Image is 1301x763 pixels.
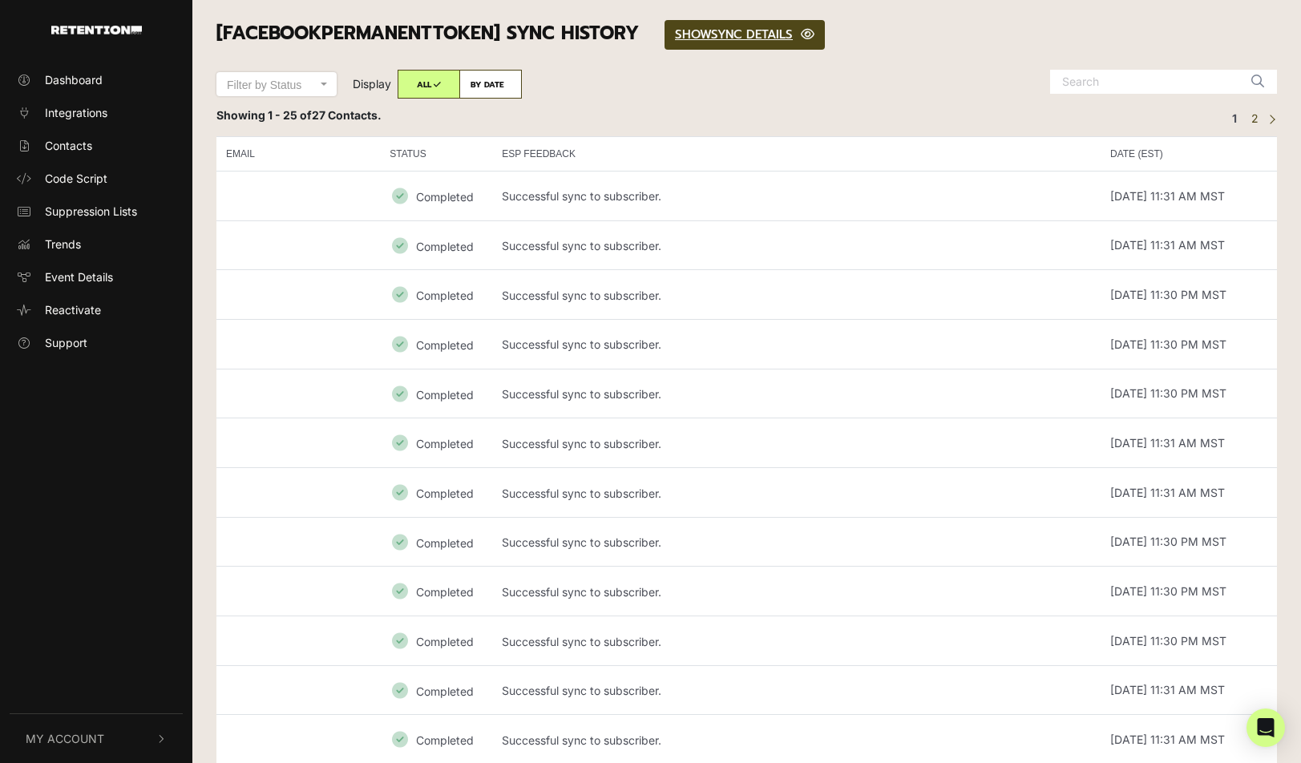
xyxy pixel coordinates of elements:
div: Open Intercom Messenger [1246,708,1285,747]
span: Suppression Lists [45,203,137,220]
small: Completed [416,239,474,252]
a: Trends [10,231,183,257]
a: Code Script [10,165,183,192]
td: [DATE] 11:31 AM MST [1101,171,1277,220]
span: 27 Contacts. [312,108,382,122]
td: [DATE] 11:30 PM MST [1101,369,1277,418]
small: Completed [416,585,474,599]
td: [DATE] 11:31 AM MST [1101,467,1277,517]
small: Completed [416,387,474,401]
em: Page 1 [1226,109,1242,127]
span: Trends [45,236,81,252]
input: Search [1050,70,1242,94]
a: Integrations [10,99,183,126]
p: Successful sync to subscriber. [502,338,661,352]
a: Contacts [10,132,183,159]
a: Reactivate [10,297,183,323]
a: Dashboard [10,67,183,93]
span: Code Script [45,170,107,187]
td: [DATE] 11:30 PM MST [1101,270,1277,320]
p: Successful sync to subscriber. [502,684,661,698]
p: Successful sync to subscriber. [502,289,661,303]
span: Contacts [45,137,92,154]
td: [DATE] 11:31 AM MST [1101,665,1277,715]
p: Successful sync to subscriber. [502,438,661,451]
th: EMAIL [216,136,380,171]
p: Successful sync to subscriber. [502,487,661,501]
small: Completed [416,684,474,697]
small: Completed [416,190,474,204]
p: Successful sync to subscriber. [502,536,661,550]
span: My Account [26,730,104,747]
small: Completed [416,338,474,352]
small: Completed [416,289,474,302]
td: [DATE] 11:31 AM MST [1101,220,1277,270]
p: Successful sync to subscriber. [502,734,661,748]
td: [DATE] 11:31 AM MST [1101,418,1277,468]
td: [DATE] 11:30 PM MST [1101,616,1277,665]
p: Successful sync to subscriber. [502,190,661,204]
small: Completed [416,635,474,648]
span: Event Details [45,268,113,285]
th: STATUS [380,136,492,171]
label: BY DATE [459,70,522,99]
button: My Account [10,714,183,763]
label: ALL [398,70,460,99]
p: Successful sync to subscriber. [502,586,661,599]
small: Completed [416,437,474,450]
small: Completed [416,535,474,549]
span: Reactivate [45,301,101,318]
p: Successful sync to subscriber. [502,636,661,649]
small: Completed [416,733,474,747]
span: [FacebookPermanentToken] SYNC HISTORY [216,19,639,47]
td: [DATE] 11:30 PM MST [1101,517,1277,567]
td: [DATE] 11:30 PM MST [1101,319,1277,369]
p: Successful sync to subscriber. [502,388,661,402]
small: Completed [416,486,474,500]
strong: Showing 1 - 25 of [216,108,382,122]
a: Support [10,329,183,356]
span: Filter by Status [227,79,301,91]
a: Event Details [10,264,183,290]
a: SHOWSYNC DETAILS [665,20,825,50]
span: Dashboard [45,71,103,88]
span: Display [353,77,391,91]
p: Successful sync to subscriber. [502,240,661,253]
div: Pagination [1223,107,1277,130]
img: Retention.com [51,26,142,34]
a: Page 2 [1246,109,1264,127]
span: SHOW [675,26,711,43]
td: [DATE] 11:30 PM MST [1101,567,1277,616]
a: Suppression Lists [10,198,183,224]
span: Support [45,334,87,351]
span: Integrations [45,104,107,121]
th: ESP FEEDBACK [492,136,1101,171]
th: DATE (EST) [1101,136,1277,171]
